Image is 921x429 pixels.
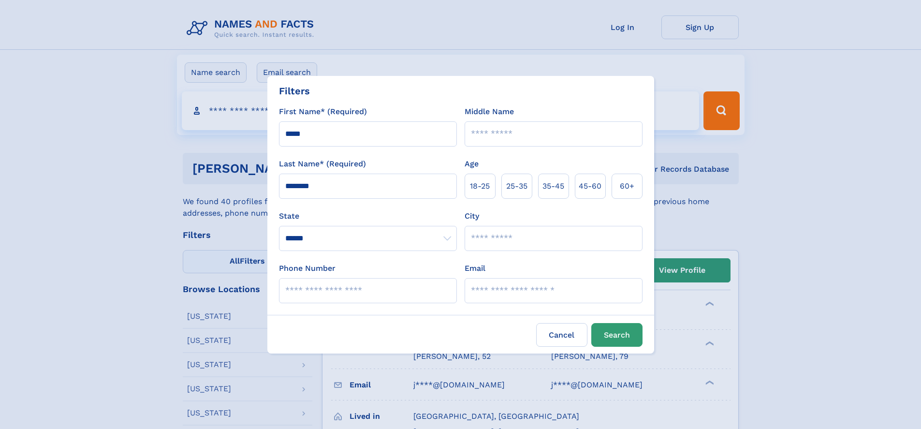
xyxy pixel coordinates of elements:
[591,323,643,347] button: Search
[470,180,490,192] span: 18‑25
[279,84,310,98] div: Filters
[279,263,336,274] label: Phone Number
[620,180,634,192] span: 60+
[506,180,527,192] span: 25‑35
[465,263,485,274] label: Email
[279,210,457,222] label: State
[579,180,601,192] span: 45‑60
[279,106,367,118] label: First Name* (Required)
[542,180,564,192] span: 35‑45
[465,106,514,118] label: Middle Name
[465,158,479,170] label: Age
[279,158,366,170] label: Last Name* (Required)
[465,210,479,222] label: City
[536,323,587,347] label: Cancel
